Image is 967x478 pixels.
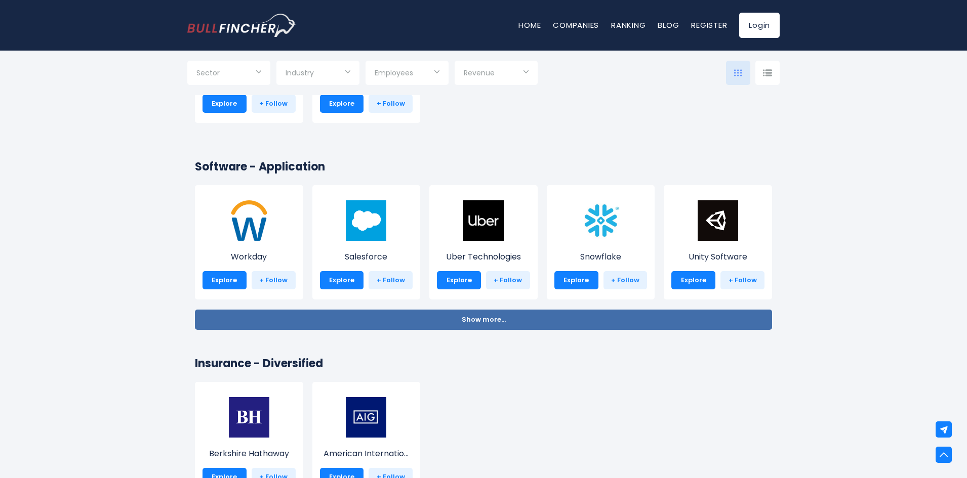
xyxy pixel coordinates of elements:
[320,219,413,263] a: Salesforce
[320,271,364,289] a: Explore
[720,271,764,289] a: + Follow
[437,251,530,263] p: Uber Technologies
[320,416,413,460] a: American Internatio...
[320,251,413,263] p: Salesforce
[553,20,599,30] a: Companies
[671,271,715,289] a: Explore
[734,69,742,76] img: icon-comp-grid.svg
[196,65,261,83] input: Selection
[203,448,296,460] p: Berkshire Hathaway
[698,200,738,241] img: U.png
[375,65,439,83] input: Selection
[462,316,506,324] span: Show more...
[603,271,648,289] a: + Follow
[252,95,296,113] a: + Follow
[203,95,247,113] a: Explore
[581,200,621,241] img: SNOW.png
[763,69,772,76] img: icon-comp-list-view.svg
[195,355,772,372] h2: Insurance - Diversified
[369,271,413,289] a: + Follow
[346,200,386,241] img: CRM.png
[463,200,504,241] img: UBER.jpeg
[320,95,364,113] a: Explore
[196,68,220,77] span: Sector
[671,251,764,263] p: Unity Software
[554,251,648,263] p: Snowflake
[554,219,648,263] a: Snowflake
[671,219,764,263] a: Unity Software
[518,20,541,30] a: Home
[437,219,530,263] a: Uber Technologies
[203,416,296,460] a: Berkshire Hathaway
[464,65,529,83] input: Selection
[486,271,530,289] a: + Follow
[187,14,296,37] a: Go to homepage
[229,200,269,241] img: WDAY.png
[195,158,772,175] h2: Software - Application
[691,20,727,30] a: Register
[554,271,598,289] a: Explore
[203,271,247,289] a: Explore
[203,219,296,263] a: Workday
[286,68,314,77] span: Industry
[195,310,772,330] button: Show more...
[739,13,780,38] a: Login
[252,271,296,289] a: + Follow
[286,65,350,83] input: Selection
[611,20,646,30] a: Ranking
[229,397,269,438] img: BRK-B.png
[187,14,297,37] img: Bullfincher logo
[320,448,413,460] p: American International Group
[346,397,386,438] img: AIG.jpeg
[369,95,413,113] a: + Follow
[658,20,679,30] a: Blog
[375,68,413,77] span: Employees
[203,251,296,263] p: Workday
[464,68,495,77] span: Revenue
[437,271,481,289] a: Explore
